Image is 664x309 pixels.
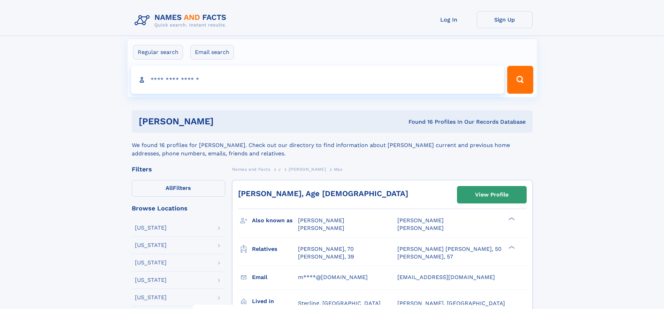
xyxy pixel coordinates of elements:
[131,66,504,94] input: search input
[298,225,344,231] span: [PERSON_NAME]
[190,45,234,60] label: Email search
[135,225,167,231] div: [US_STATE]
[132,166,225,172] div: Filters
[311,118,526,126] div: Found 16 Profiles In Our Records Database
[289,167,326,172] span: [PERSON_NAME]
[397,217,444,224] span: [PERSON_NAME]
[298,253,354,261] a: [PERSON_NAME], 39
[421,11,477,28] a: Log In
[135,242,167,248] div: [US_STATE]
[289,165,326,173] a: [PERSON_NAME]
[278,165,281,173] a: J
[132,11,232,30] img: Logo Names and Facts
[334,167,343,172] span: Max
[133,45,183,60] label: Regular search
[397,253,453,261] a: [PERSON_NAME], 57
[135,260,167,265] div: [US_STATE]
[507,66,533,94] button: Search Button
[252,243,298,255] h3: Relatives
[477,11,533,28] a: Sign Up
[252,215,298,226] h3: Also known as
[457,186,526,203] a: View Profile
[397,300,505,307] span: [PERSON_NAME], [GEOGRAPHIC_DATA]
[252,271,298,283] h3: Email
[132,180,225,197] label: Filters
[298,245,354,253] a: [PERSON_NAME], 70
[397,225,444,231] span: [PERSON_NAME]
[298,300,381,307] span: Sterling, [GEOGRAPHIC_DATA]
[298,217,344,224] span: [PERSON_NAME]
[397,245,502,253] a: [PERSON_NAME] [PERSON_NAME], 50
[132,133,533,158] div: We found 16 profiles for [PERSON_NAME]. Check out our directory to find information about [PERSON...
[397,274,495,280] span: [EMAIL_ADDRESS][DOMAIN_NAME]
[135,277,167,283] div: [US_STATE]
[232,165,270,173] a: Names and Facts
[507,245,515,249] div: ❯
[238,189,408,198] a: [PERSON_NAME], Age [DEMOGRAPHIC_DATA]
[166,185,173,191] span: All
[135,295,167,300] div: [US_STATE]
[507,217,515,221] div: ❯
[132,205,225,211] div: Browse Locations
[139,117,311,126] h1: [PERSON_NAME]
[475,187,509,203] div: View Profile
[252,295,298,307] h3: Lived in
[278,167,281,172] span: J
